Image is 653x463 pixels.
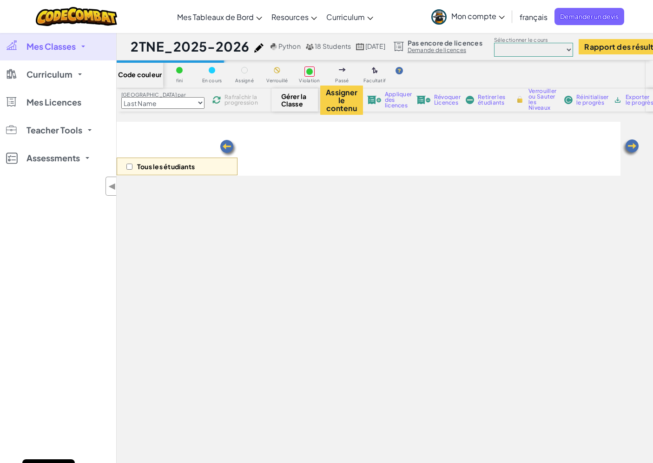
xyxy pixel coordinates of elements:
label: [GEOGRAPHIC_DATA] par [121,91,204,99]
span: Assessments [26,154,80,162]
span: Gérer la Classe [281,93,309,107]
img: calendar.svg [356,43,364,50]
img: IconHint.svg [396,67,403,74]
img: MultipleUsers.png [305,43,314,50]
a: Curriculum [322,4,378,29]
span: Python [278,42,301,50]
span: Rafraîchir la progression [224,94,258,106]
span: Facultatif [363,78,386,83]
a: Mon compte [427,2,509,31]
a: Demander un devis [554,8,624,25]
img: IconArchive.svg [613,96,622,104]
span: Assigné [235,78,254,83]
span: Verrouillé [266,78,288,83]
span: Appliquer des licences [385,92,412,108]
span: Verrouiller ou Sauter les Niveaux [528,88,556,111]
span: Retirer les étudiants [478,94,507,106]
span: En cours [202,78,222,83]
span: Curriculum [26,70,73,79]
img: Arrow_Left.png [219,139,237,158]
h1: 2TNE_2025-2026 [131,38,250,55]
img: IconReload.svg [212,95,221,105]
span: Code couleur [118,71,162,78]
img: Arrow_Left.png [621,139,640,157]
img: iconPencil.svg [254,43,264,53]
p: Tous les étudiants [137,163,195,170]
img: avatar [431,9,447,25]
img: IconSkippedLevel.svg [339,68,346,72]
span: Pas encore de licences [408,39,482,46]
span: 18 Students [315,42,351,50]
span: Violation [299,78,320,83]
span: Réinitialiser le progrès [576,94,609,106]
span: ◀ [108,179,116,193]
span: Resources [271,12,309,22]
button: Assigner le contenu [320,86,363,115]
a: Demande de licences [408,46,482,54]
a: Mes Tableaux de Bord [172,4,267,29]
img: IconOptionalLevel.svg [372,67,378,74]
span: Mes Tableaux de Bord [177,12,254,22]
img: IconRemoveStudents.svg [466,96,474,104]
img: IconLicenseApply.svg [367,96,381,104]
span: Révoquer Licences [434,94,461,106]
span: français [520,12,547,22]
label: Sélectionner le cours [494,36,573,44]
span: Passé [335,78,349,83]
span: Mes Licences [26,98,81,106]
a: français [515,4,552,29]
span: Mes Classes [26,42,76,51]
span: Mon compte [451,11,505,21]
span: fini [176,78,183,83]
a: Resources [267,4,322,29]
img: CodeCombat logo [36,7,117,26]
span: Teacher Tools [26,126,82,134]
img: IconLock.svg [515,95,525,104]
img: python.png [270,43,277,50]
img: IconReset.svg [564,96,573,104]
img: IconLicenseRevoke.svg [416,96,430,104]
span: [DATE] [365,42,385,50]
span: Curriculum [326,12,365,22]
